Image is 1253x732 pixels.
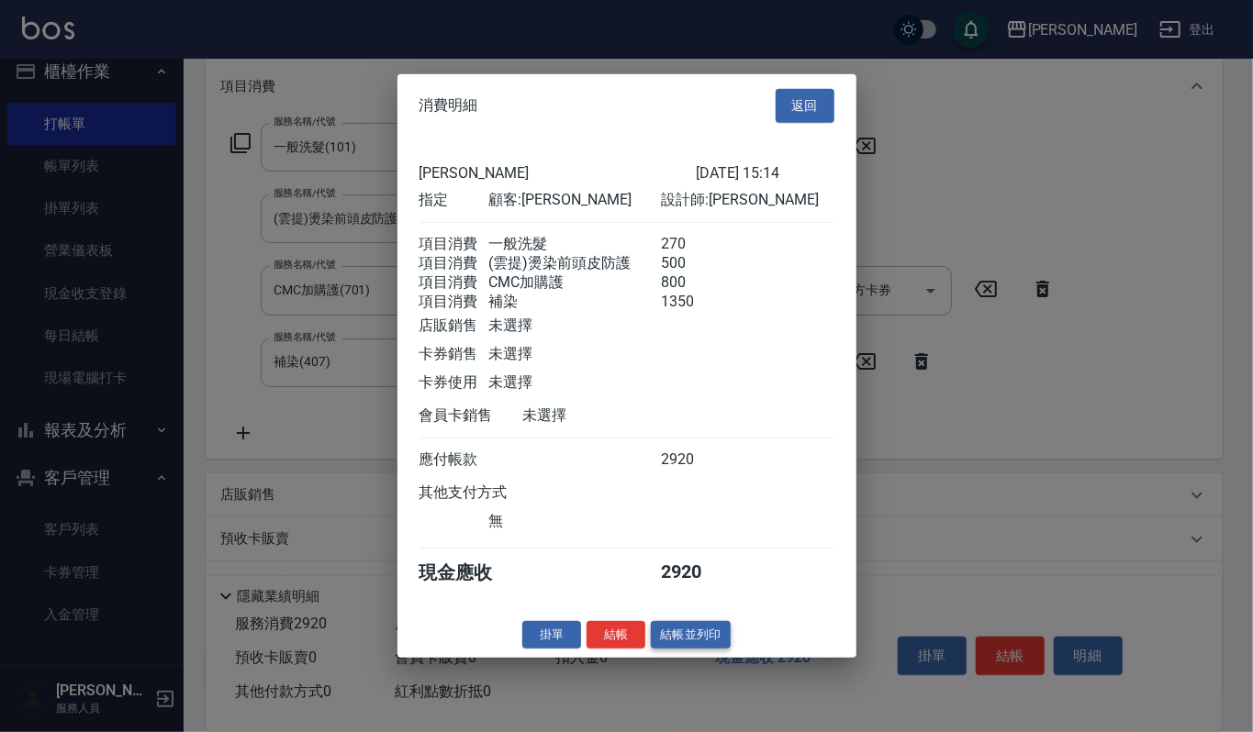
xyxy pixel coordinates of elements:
div: 項目消費 [420,234,488,253]
div: 800 [661,272,730,292]
div: 補染 [488,292,661,311]
div: [DATE] 15:14 [696,163,834,181]
div: 顧客: [PERSON_NAME] [488,190,661,209]
div: 270 [661,234,730,253]
div: (雲提)燙染前頭皮防護 [488,253,661,272]
button: 結帳 [587,620,645,649]
div: 一般洗髮 [488,234,661,253]
div: 現金應收 [420,560,523,584]
div: 項目消費 [420,253,488,272]
div: 2920 [661,449,730,469]
div: 未選擇 [488,372,661,392]
div: CMC加購護 [488,272,661,292]
div: 會員卡銷售 [420,405,523,425]
button: 掛單 [522,620,581,649]
div: 500 [661,253,730,272]
div: 應付帳款 [420,449,488,469]
div: 未選擇 [523,405,696,425]
div: 項目消費 [420,292,488,311]
div: 卡券使用 [420,372,488,392]
button: 結帳並列印 [651,620,731,649]
span: 消費明細 [420,96,478,115]
div: 設計師: [PERSON_NAME] [661,190,833,209]
div: 未選擇 [488,344,661,363]
div: 項目消費 [420,272,488,292]
div: 其他支付方式 [420,482,558,502]
div: 未選擇 [488,316,661,335]
div: 店販銷售 [420,316,488,335]
div: 卡券銷售 [420,344,488,363]
button: 返回 [776,89,834,123]
div: 無 [488,511,661,530]
div: [PERSON_NAME] [420,163,696,181]
div: 1350 [661,292,730,311]
div: 指定 [420,190,488,209]
div: 2920 [661,560,730,584]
